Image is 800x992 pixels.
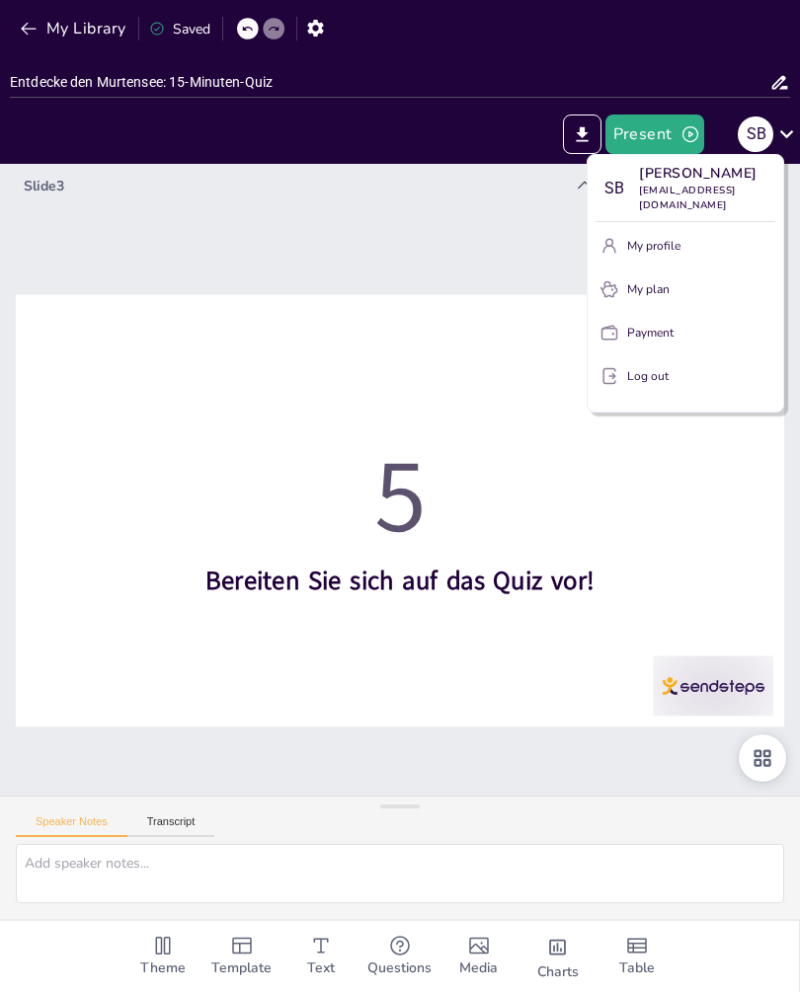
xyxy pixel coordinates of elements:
p: Payment [627,324,674,342]
button: Payment [596,317,775,348]
p: [EMAIL_ADDRESS][DOMAIN_NAME] [639,184,775,213]
p: My plan [627,280,670,298]
p: Log out [627,367,669,385]
button: My profile [596,230,775,262]
button: Log out [596,360,775,392]
p: [PERSON_NAME] [639,163,775,184]
div: s b [596,171,631,206]
button: My plan [596,273,775,305]
p: My profile [627,237,680,255]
